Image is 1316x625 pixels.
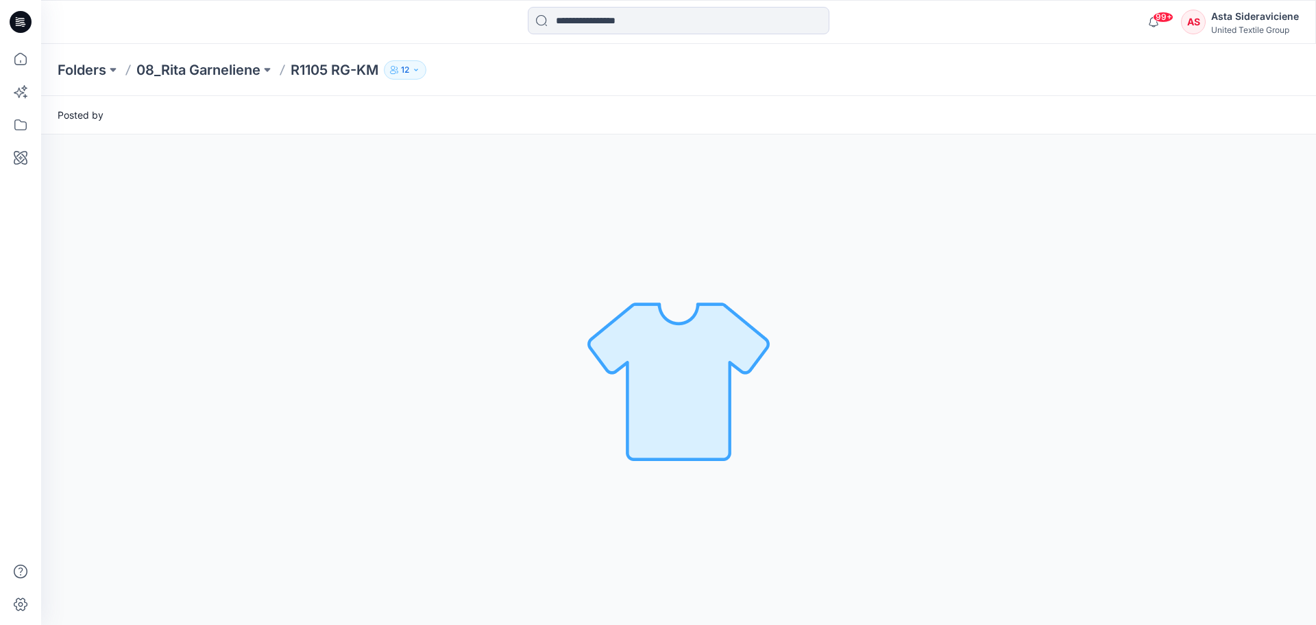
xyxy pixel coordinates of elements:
[58,108,103,122] span: Posted by
[1211,8,1299,25] div: Asta Sideraviciene
[1211,25,1299,35] div: United Textile Group
[291,60,378,80] p: R1105 RG-KM
[1181,10,1206,34] div: AS
[401,62,409,78] p: 12
[384,60,426,80] button: 12
[583,284,775,476] img: No Outline
[136,60,260,80] a: 08_Rita Garneliene
[1153,12,1173,23] span: 99+
[58,60,106,80] a: Folders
